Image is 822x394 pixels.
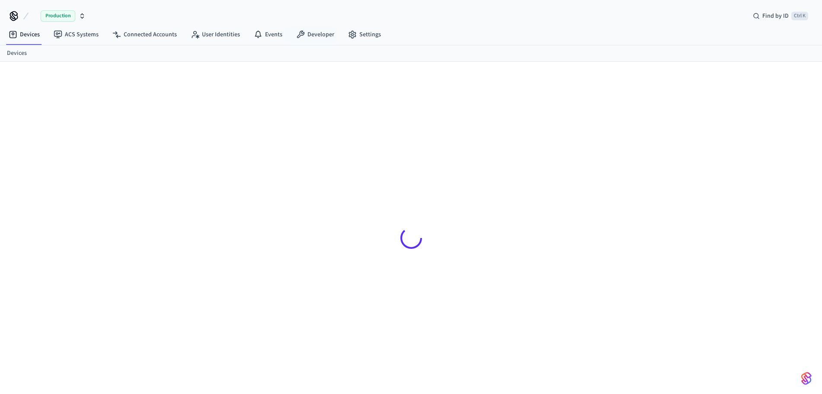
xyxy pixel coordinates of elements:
span: Ctrl K [791,12,808,20]
a: Events [247,27,289,42]
img: SeamLogoGradient.69752ec5.svg [801,372,812,385]
a: Developer [289,27,341,42]
a: User Identities [184,27,247,42]
a: ACS Systems [47,27,106,42]
a: Devices [7,49,27,58]
a: Devices [2,27,47,42]
a: Settings [341,27,388,42]
a: Connected Accounts [106,27,184,42]
div: Find by IDCtrl K [746,8,815,24]
span: Production [41,10,75,22]
span: Find by ID [762,12,789,20]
